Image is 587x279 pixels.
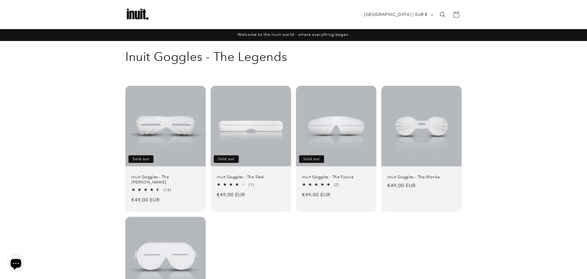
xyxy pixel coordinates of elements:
span: Welcome to the Inuit world - where everything began. [238,32,350,37]
summary: Search [436,8,449,21]
a: Inuit Goggles - The Future [302,175,370,180]
div: Announcement [125,29,462,41]
a: Inuit Goggles - The Wonka [387,175,456,180]
span: [GEOGRAPHIC_DATA] | EUR € [364,11,428,18]
a: Inuit Goggles - The Sled [217,175,285,180]
img: Inuit Logo [125,2,150,27]
a: Inuit Goggles - The [PERSON_NAME] [131,175,200,185]
h1: Inuit Goggles - The Legends [125,49,462,65]
button: [GEOGRAPHIC_DATA] | EUR € [360,9,436,21]
inbox-online-store-chat: Shopify online store chat [5,254,27,274]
